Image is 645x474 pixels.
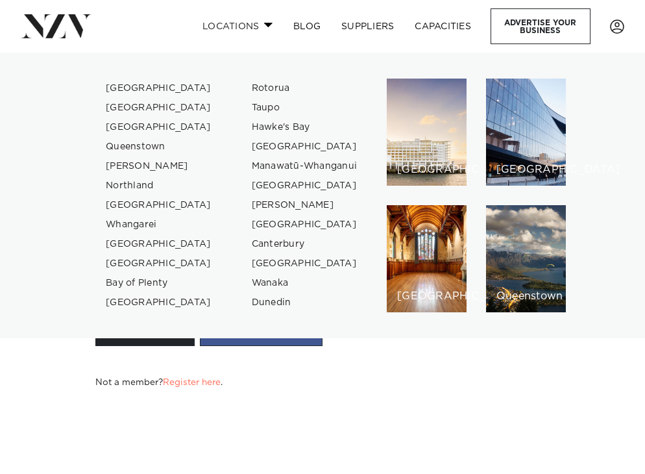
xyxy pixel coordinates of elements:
a: Queenstown venues Queenstown [486,205,566,312]
a: [PERSON_NAME] [95,156,222,176]
a: Hawke's Bay [241,118,368,137]
a: Rotorua [241,79,368,98]
a: Christchurch venues [GEOGRAPHIC_DATA] [387,205,467,312]
a: Manawatū-Whanganui [241,156,368,176]
a: [PERSON_NAME] [241,195,368,215]
a: SUPPLIERS [331,12,404,40]
h6: [GEOGRAPHIC_DATA] [397,291,456,302]
h6: Queenstown [496,291,555,302]
a: [GEOGRAPHIC_DATA] [95,293,222,312]
a: [GEOGRAPHIC_DATA] [95,118,222,137]
a: Register here [163,378,221,387]
h6: [GEOGRAPHIC_DATA] [496,164,555,175]
h4: Not a member? . [95,377,223,388]
a: Advertise your business [491,8,590,44]
a: Auckland venues [GEOGRAPHIC_DATA] [387,79,467,186]
a: Locations [192,12,283,40]
a: Queenstown [95,137,222,156]
a: Dunedin [241,293,368,312]
a: Capacities [404,12,481,40]
a: [GEOGRAPHIC_DATA] [241,254,368,273]
a: [GEOGRAPHIC_DATA] [95,195,222,215]
a: BLOG [283,12,331,40]
a: [GEOGRAPHIC_DATA] [95,79,222,98]
a: Wanaka [241,273,368,293]
a: [GEOGRAPHIC_DATA] [95,234,222,254]
a: Northland [95,176,222,195]
a: [GEOGRAPHIC_DATA] [241,176,368,195]
a: Canterbury [241,234,368,254]
a: [GEOGRAPHIC_DATA] [95,98,222,118]
a: Bay of Plenty [95,273,222,293]
a: Taupo [241,98,368,118]
a: [GEOGRAPHIC_DATA] [241,215,368,234]
h6: [GEOGRAPHIC_DATA] [397,164,456,175]
a: Whangarei [95,215,222,234]
img: nzv-logo.png [21,14,91,38]
a: Wellington venues [GEOGRAPHIC_DATA] [486,79,566,186]
a: [GEOGRAPHIC_DATA] [241,137,368,156]
a: [GEOGRAPHIC_DATA] [95,254,222,273]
